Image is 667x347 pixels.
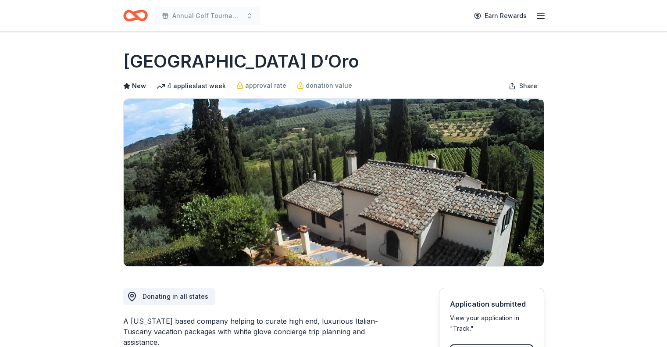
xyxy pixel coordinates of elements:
div: View your application in "Track." [450,313,533,334]
span: approval rate [245,80,286,91]
div: Application submitted [450,299,533,309]
span: Share [519,81,537,91]
span: Donating in all states [143,293,208,300]
img: Image for Villa Sogni D’Oro [124,99,544,266]
a: approval rate [236,80,286,91]
button: Annual Golf Tournament [155,7,260,25]
a: Earn Rewards [469,8,532,24]
span: donation value [306,80,352,91]
div: 4 applies last week [157,81,226,91]
a: donation value [297,80,352,91]
h1: [GEOGRAPHIC_DATA] D’Oro [123,49,359,74]
span: New [132,81,146,91]
button: Share [502,77,544,95]
span: Annual Golf Tournament [172,11,243,21]
a: Home [123,5,148,26]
